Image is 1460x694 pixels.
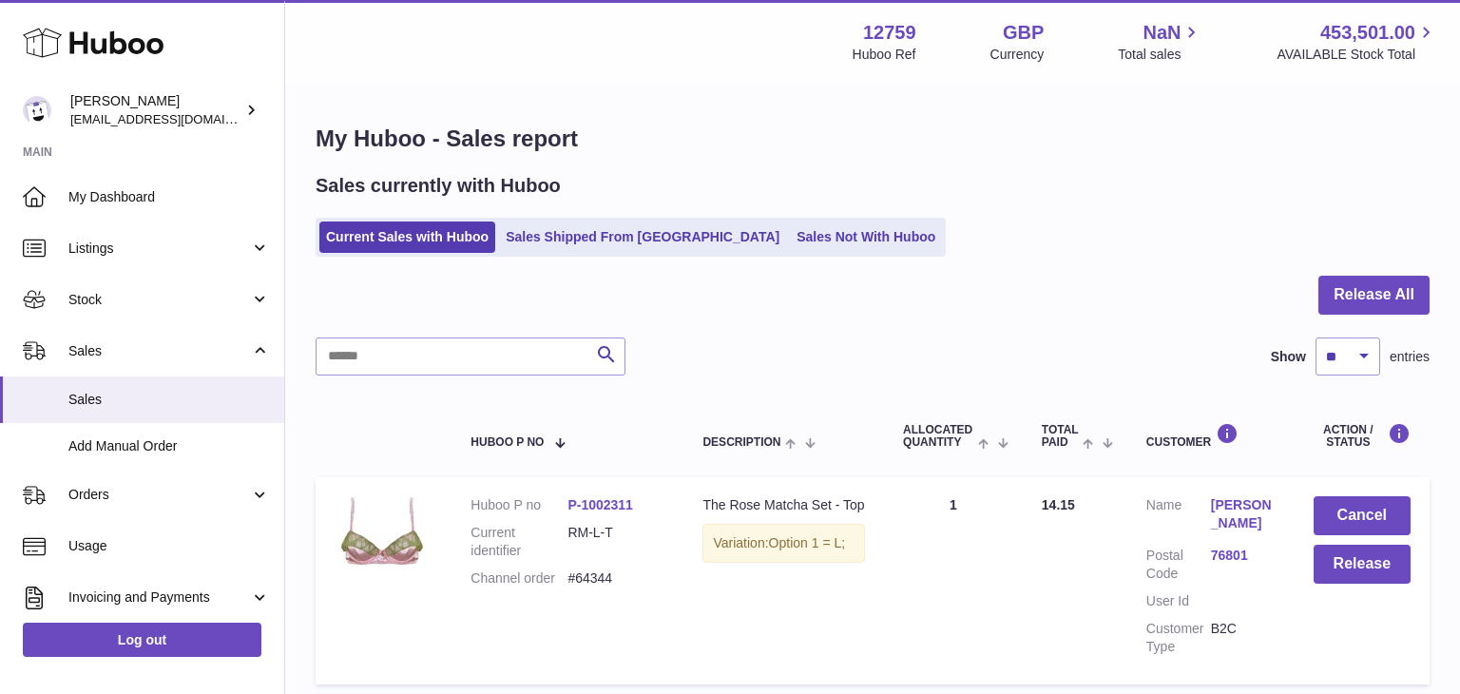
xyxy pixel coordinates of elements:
[68,537,270,555] span: Usage
[1211,496,1276,532] a: [PERSON_NAME]
[1211,620,1276,656] dd: B2C
[884,477,1023,684] td: 1
[68,391,270,409] span: Sales
[1277,20,1437,64] a: 453,501.00 AVAILABLE Stock Total
[68,188,270,206] span: My Dashboard
[1318,276,1430,315] button: Release All
[499,222,786,253] a: Sales Shipped From [GEOGRAPHIC_DATA]
[68,588,250,607] span: Invoicing and Payments
[1143,20,1181,46] span: NaN
[1118,20,1202,64] a: NaN Total sales
[23,623,261,657] a: Log out
[68,240,250,258] span: Listings
[769,535,846,550] span: Option 1 = L;
[471,436,544,449] span: Huboo P no
[471,496,567,514] dt: Huboo P no
[903,424,973,449] span: ALLOCATED Quantity
[1314,545,1411,584] button: Release
[853,46,916,64] div: Huboo Ref
[1314,496,1411,535] button: Cancel
[68,437,270,455] span: Add Manual Order
[1320,20,1415,46] span: 453,501.00
[1211,547,1276,565] a: 76801
[702,436,780,449] span: Description
[863,20,916,46] strong: 12759
[990,46,1045,64] div: Currency
[316,173,561,199] h2: Sales currently with Huboo
[702,496,865,514] div: The Rose Matcha Set - Top
[1277,46,1437,64] span: AVAILABLE Stock Total
[68,342,250,360] span: Sales
[1042,424,1079,449] span: Total paid
[70,111,279,126] span: [EMAIL_ADDRESS][DOMAIN_NAME]
[1146,547,1211,583] dt: Postal Code
[1118,46,1202,64] span: Total sales
[567,524,664,560] dd: RM-L-T
[335,496,430,568] img: 127591725233201.jpg
[68,291,250,309] span: Stock
[1146,496,1211,537] dt: Name
[1271,348,1306,366] label: Show
[70,92,241,128] div: [PERSON_NAME]
[1146,592,1211,610] dt: User Id
[316,124,1430,154] h1: My Huboo - Sales report
[471,524,567,560] dt: Current identifier
[567,569,664,588] dd: #64344
[471,569,567,588] dt: Channel order
[1146,620,1211,656] dt: Customer Type
[319,222,495,253] a: Current Sales with Huboo
[68,486,250,504] span: Orders
[567,497,633,512] a: P-1002311
[1003,20,1044,46] strong: GBP
[702,524,865,563] div: Variation:
[23,96,51,125] img: internalAdmin-12759@internal.huboo.com
[1042,497,1075,512] span: 14.15
[1146,423,1276,449] div: Customer
[1390,348,1430,366] span: entries
[1314,423,1411,449] div: Action / Status
[790,222,942,253] a: Sales Not With Huboo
